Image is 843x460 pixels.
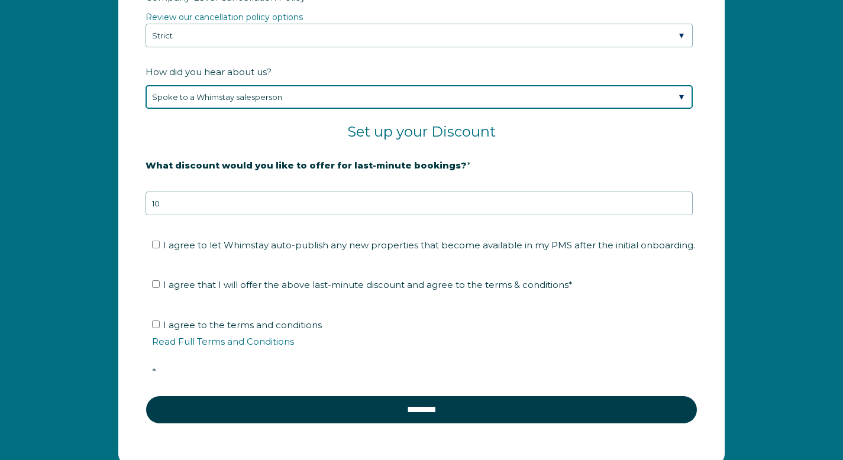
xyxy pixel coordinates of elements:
[152,336,294,347] a: Read Full Terms and Conditions
[347,123,496,140] span: Set up your Discount
[146,180,331,190] strong: 20% is recommended, minimum of 10%
[163,279,573,290] span: I agree that I will offer the above last-minute discount and agree to the terms & conditions
[146,160,467,171] strong: What discount would you like to offer for last-minute bookings?
[152,280,160,288] input: I agree that I will offer the above last-minute discount and agree to the terms & conditions*
[152,241,160,248] input: I agree to let Whimstay auto-publish any new properties that become available in my PMS after the...
[152,320,160,328] input: I agree to the terms and conditionsRead Full Terms and Conditions*
[146,12,303,22] a: Review our cancellation policy options
[152,319,699,377] span: I agree to the terms and conditions
[146,63,272,81] span: How did you hear about us?
[163,239,695,251] span: I agree to let Whimstay auto-publish any new properties that become available in my PMS after the...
